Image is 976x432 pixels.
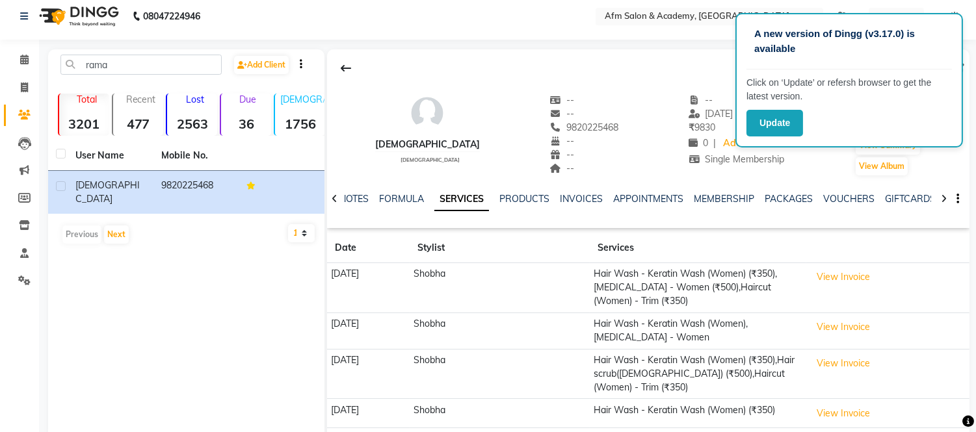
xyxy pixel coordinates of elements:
[275,116,325,132] strong: 1756
[590,263,806,313] td: Hair Wash - Keratin Wash (Women) (₹350),[MEDICAL_DATA] - Women (₹500),Haircut (Women) - Trim (₹350)
[234,56,289,74] a: Add Client
[689,153,785,165] span: Single Membership
[410,233,590,263] th: Stylist
[113,116,163,132] strong: 477
[550,94,575,106] span: --
[689,94,713,106] span: --
[410,263,590,313] td: Shobha
[689,137,708,149] span: 0
[811,267,876,287] button: View Invoice
[613,193,683,205] a: APPOINTMENTS
[375,138,480,151] div: [DEMOGRAPHIC_DATA]
[327,263,410,313] td: [DATE]
[401,157,460,163] span: [DEMOGRAPHIC_DATA]
[550,121,619,133] span: 9820225468
[410,399,590,428] td: Shobha
[410,349,590,399] td: Shobha
[172,94,217,105] p: Lost
[811,353,876,374] button: View Invoice
[118,94,163,105] p: Recent
[167,116,217,132] strong: 2563
[64,94,109,105] p: Total
[153,171,239,214] td: 9820225468
[811,403,876,424] button: View Invoice
[104,225,129,244] button: Next
[590,349,806,399] td: Hair Wash - Keratin Wash (Women) (₹350),Hair scrub([DEMOGRAPHIC_DATA]) (₹500),Haircut (Women) - T...
[721,134,744,153] a: Add
[823,193,875,205] a: VOUCHERS
[434,188,489,211] a: SERVICES
[590,312,806,349] td: Hair Wash - Keratin Wash (Women),[MEDICAL_DATA] - Women
[689,121,715,133] span: 9830
[153,141,239,171] th: Mobile No.
[550,149,575,160] span: --
[59,116,109,132] strong: 3201
[327,312,410,349] td: [DATE]
[746,110,803,136] button: Update
[754,27,944,56] p: A new version of Dingg (v3.17.0) is available
[856,157,908,175] button: View Album
[75,179,140,205] span: [DEMOGRAPHIC_DATA]
[221,116,271,132] strong: 36
[689,121,694,133] span: ₹
[550,108,575,120] span: --
[885,193,936,205] a: GIFTCARDS
[327,399,410,428] td: [DATE]
[410,312,590,349] td: Shobha
[811,317,876,337] button: View Invoice
[590,399,806,428] td: Hair Wash - Keratin Wash (Women) (₹350)
[765,193,813,205] a: PACKAGES
[560,193,603,205] a: INVOICES
[694,193,754,205] a: MEMBERSHIP
[550,162,575,174] span: --
[590,233,806,263] th: Services
[499,193,549,205] a: PRODUCTS
[689,108,733,120] span: [DATE]
[332,56,360,81] div: Back to Client
[327,349,410,399] td: [DATE]
[339,193,369,205] a: NOTES
[713,136,716,150] span: |
[379,193,424,205] a: FORMULA
[550,135,575,147] span: --
[327,233,410,263] th: Date
[408,94,447,133] img: avatar
[746,76,952,103] p: Click on ‘Update’ or refersh browser to get the latest version.
[280,94,325,105] p: [DEMOGRAPHIC_DATA]
[60,55,222,75] input: Search by Name/Mobile/Email/Code
[224,94,271,105] p: Due
[68,141,153,171] th: User Name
